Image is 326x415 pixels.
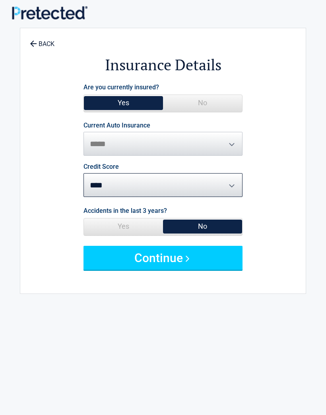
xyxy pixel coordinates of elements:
[12,6,87,19] img: Main Logo
[84,218,163,234] span: Yes
[83,122,150,129] label: Current Auto Insurance
[28,33,56,47] a: BACK
[24,55,302,75] h2: Insurance Details
[83,246,243,270] button: Continue
[83,82,159,93] label: Are you currently insured?
[83,205,167,216] label: Accidents in the last 3 years?
[163,218,242,234] span: No
[84,95,163,111] span: Yes
[83,164,119,170] label: Credit Score
[163,95,242,111] span: No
